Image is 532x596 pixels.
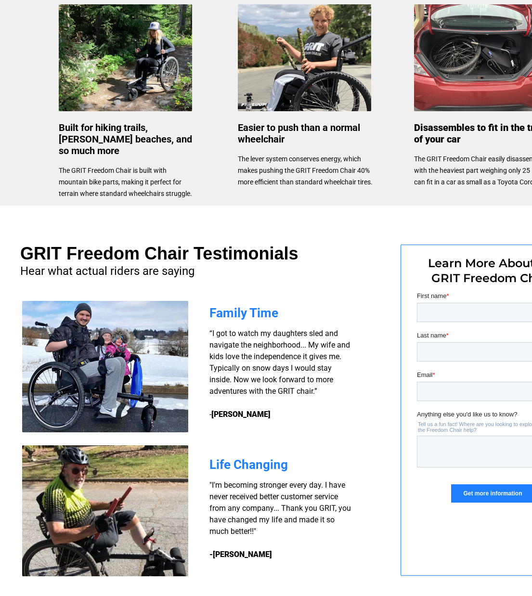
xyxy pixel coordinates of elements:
span: GRIT Freedom Chair Testimonials [20,244,298,263]
span: The GRIT Freedom Chair is built with mountain bike parts, making it perfect for terrain where sta... [59,167,192,197]
span: Family Time [209,306,278,320]
span: Hear what actual riders are saying [20,264,195,278]
span: "I'm becoming stronger every day. I have never received better customer service from any company.... [209,480,351,536]
span: The lever system conserves energy, which makes pushing the GRIT Freedom Chair 40% more efficient ... [238,155,373,186]
span: Life Changing [209,457,288,472]
span: “I got to watch my daughters sled and navigate the neighborhood... My wife and kids love the inde... [209,329,350,419]
span: Easier to push than a normal wheelchair [238,122,360,145]
span: Built for hiking trails, [PERSON_NAME] beaches, and so much more [59,122,192,156]
strong: -[PERSON_NAME] [209,550,272,559]
strong: [PERSON_NAME] [211,410,271,419]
